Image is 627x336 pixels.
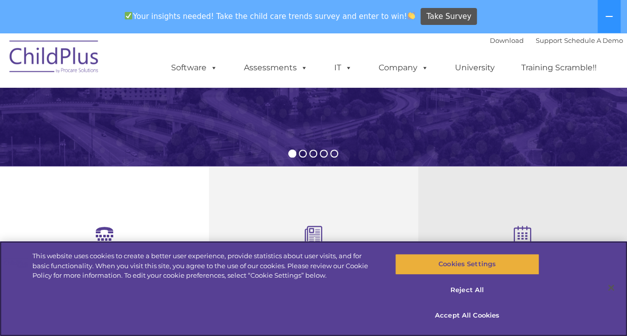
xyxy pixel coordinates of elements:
[139,107,181,114] span: Phone number
[408,12,415,19] img: 👏
[395,280,539,301] button: Reject All
[139,66,169,73] span: Last name
[420,8,477,25] a: Take Survey
[511,58,607,78] a: Training Scramble!!
[395,305,539,326] button: Accept All Cookies
[490,36,524,44] a: Download
[600,277,622,299] button: Close
[324,58,362,78] a: IT
[426,8,471,25] span: Take Survey
[234,58,318,78] a: Assessments
[490,36,623,44] font: |
[32,251,376,281] div: This website uses cookies to create a better user experience, provide statistics about user visit...
[445,58,505,78] a: University
[369,58,438,78] a: Company
[161,58,227,78] a: Software
[395,254,539,275] button: Cookies Settings
[121,6,419,26] span: Your insights needed! Take the child care trends survey and enter to win!
[536,36,562,44] a: Support
[125,12,132,19] img: ✅
[564,36,623,44] a: Schedule A Demo
[4,33,104,83] img: ChildPlus by Procare Solutions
